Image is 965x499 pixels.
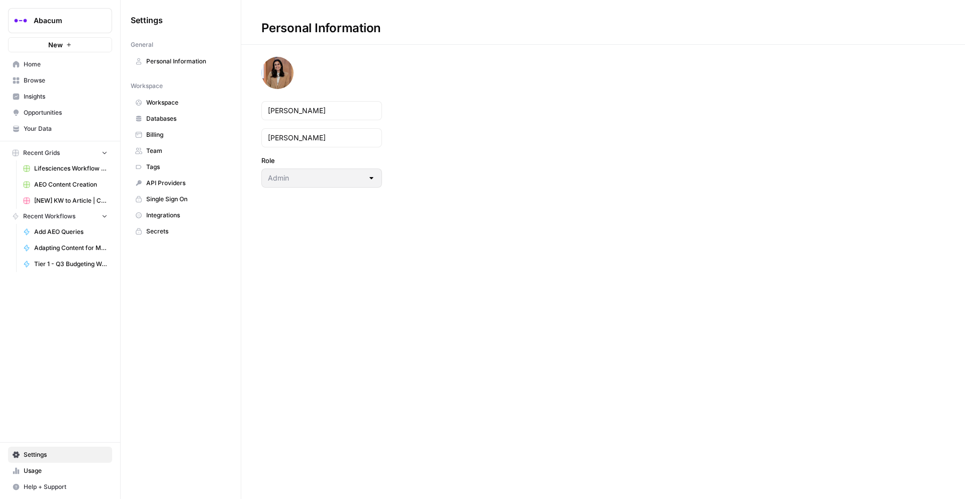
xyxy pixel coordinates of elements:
[131,159,231,175] a: Tags
[48,40,63,50] span: New
[8,121,112,137] a: Your Data
[34,260,108,269] span: Tier 1 - Q3 Budgeting Workflows
[24,76,108,85] span: Browse
[131,14,163,26] span: Settings
[131,207,231,223] a: Integrations
[8,72,112,89] a: Browse
[24,124,108,133] span: Your Data
[146,227,226,236] span: Secrets
[34,164,108,173] span: Lifesciences Workflow ([DATE]) Grid
[131,40,153,49] span: General
[146,130,226,139] span: Billing
[146,98,226,107] span: Workspace
[24,108,108,117] span: Opportunities
[8,463,112,479] a: Usage
[34,227,108,236] span: Add AEO Queries
[19,177,112,193] a: AEO Content Creation
[131,95,231,111] a: Workspace
[34,196,108,205] span: [NEW] KW to Article | Cohort Grid
[8,89,112,105] a: Insights
[12,12,30,30] img: Abacum Logo
[8,479,112,495] button: Help + Support
[261,57,294,89] img: avatar
[8,37,112,52] button: New
[24,450,108,459] span: Settings
[24,466,108,475] span: Usage
[23,212,75,221] span: Recent Workflows
[146,211,226,220] span: Integrations
[146,57,226,66] span: Personal Information
[131,81,163,91] span: Workspace
[8,105,112,121] a: Opportunities
[8,447,112,463] a: Settings
[131,223,231,239] a: Secrets
[8,56,112,72] a: Home
[24,92,108,101] span: Insights
[146,146,226,155] span: Team
[131,127,231,143] a: Billing
[146,162,226,172] span: Tags
[8,8,112,33] button: Workspace: Abacum
[24,482,108,491] span: Help + Support
[131,175,231,191] a: API Providers
[146,114,226,123] span: Databases
[24,60,108,69] span: Home
[19,224,112,240] a: Add AEO Queries
[34,16,94,26] span: Abacum
[131,53,231,69] a: Personal Information
[261,155,382,165] label: Role
[146,179,226,188] span: API Providers
[23,148,60,157] span: Recent Grids
[241,20,401,36] div: Personal Information
[19,160,112,177] a: Lifesciences Workflow ([DATE]) Grid
[131,143,231,159] a: Team
[34,180,108,189] span: AEO Content Creation
[19,240,112,256] a: Adapting Content for Microdemos Pages
[19,193,112,209] a: [NEW] KW to Article | Cohort Grid
[146,195,226,204] span: Single Sign On
[8,145,112,160] button: Recent Grids
[19,256,112,272] a: Tier 1 - Q3 Budgeting Workflows
[131,111,231,127] a: Databases
[8,209,112,224] button: Recent Workflows
[131,191,231,207] a: Single Sign On
[34,243,108,253] span: Adapting Content for Microdemos Pages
